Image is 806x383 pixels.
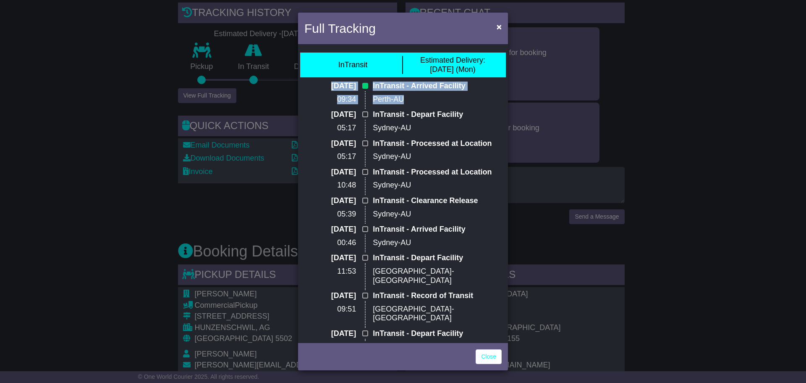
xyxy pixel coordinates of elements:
p: 09:51 [304,305,356,314]
p: 11:53 [304,267,356,276]
span: Estimated Delivery: [420,56,485,64]
p: InTransit - Depart Facility [373,329,502,338]
p: 10:48 [304,181,356,190]
p: InTransit - Clearance Release [373,196,502,206]
button: Close [492,18,506,35]
p: [DATE] [304,329,356,338]
p: InTransit - Processed at Location [373,168,502,177]
p: 05:17 [304,124,356,133]
p: InTransit - Record of Transit [373,291,502,301]
a: Close [476,349,502,364]
p: [DATE] [304,110,356,119]
p: [DATE] [304,82,356,91]
p: [DATE] [304,196,356,206]
p: InTransit - Processed at Location [373,139,502,148]
span: × [497,22,502,32]
p: Sydney-AU [373,210,502,219]
p: [GEOGRAPHIC_DATA]-[GEOGRAPHIC_DATA] [373,267,502,285]
p: 05:39 [304,210,356,219]
p: [GEOGRAPHIC_DATA]-[GEOGRAPHIC_DATA] [373,305,502,323]
div: [DATE] (Mon) [420,56,485,74]
p: [DATE] [304,254,356,263]
p: InTransit - Depart Facility [373,254,502,263]
p: InTransit - Arrived Facility [373,82,502,91]
p: 09:34 [304,95,356,104]
div: InTransit [338,61,367,70]
p: Sydney-AU [373,181,502,190]
p: 05:17 [304,152,356,161]
p: InTransit - Depart Facility [373,110,502,119]
p: [DATE] [304,139,356,148]
p: [DATE] [304,225,356,234]
p: [DATE] [304,291,356,301]
p: [DATE] [304,168,356,177]
p: InTransit - Arrived Facility [373,225,502,234]
p: Perth-AU [373,95,502,104]
h4: Full Tracking [304,19,376,38]
p: Sydney-AU [373,238,502,248]
p: Sydney-AU [373,124,502,133]
p: 00:46 [304,238,356,248]
p: Sydney-AU [373,152,502,161]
